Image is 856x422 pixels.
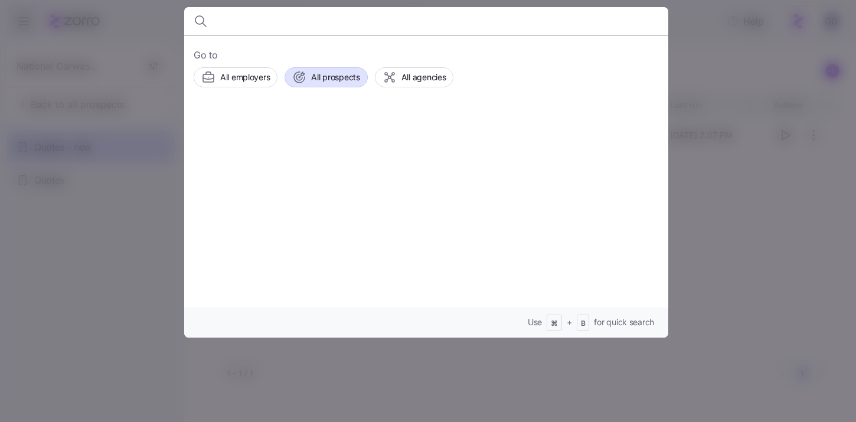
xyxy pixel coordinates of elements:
span: All prospects [311,71,360,83]
span: ⌘ [551,319,558,329]
button: All prospects [285,67,367,87]
button: All employers [194,67,277,87]
span: for quick search [594,316,654,328]
span: B [581,319,586,329]
span: Use [528,316,542,328]
span: All employers [220,71,270,83]
span: All agencies [401,71,446,83]
span: Go to [194,48,659,63]
button: All agencies [375,67,454,87]
span: + [567,316,572,328]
